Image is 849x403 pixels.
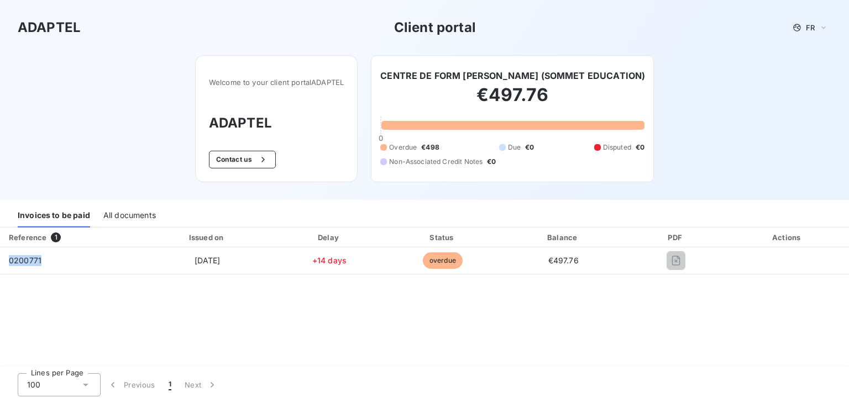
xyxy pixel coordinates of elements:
div: Balance [502,232,624,243]
div: Actions [728,232,847,243]
span: [DATE] [195,256,221,265]
button: 1 [162,373,178,396]
button: Contact us [209,151,276,168]
div: Invoices to be paid [18,204,90,227]
span: €0 [487,157,496,167]
span: Overdue [389,142,417,152]
button: Next [178,373,224,396]
span: 1 [51,232,61,242]
span: Welcome to your client portal ADAPTEL [209,78,344,87]
span: Disputed [603,142,631,152]
h3: ADAPTEL [18,18,81,38]
div: Reference [9,233,46,242]
div: All documents [103,204,156,227]
span: €497.76 [548,256,579,265]
h2: €497.76 [380,84,644,117]
div: Delay [276,232,383,243]
div: Status [387,232,498,243]
button: Previous [101,373,162,396]
span: €498 [421,142,439,152]
span: Non-Associated Credit Notes [389,157,483,167]
span: +14 days [312,256,347,265]
span: €0 [636,142,644,152]
span: 100 [27,379,40,390]
span: overdue [423,252,463,269]
span: €0 [525,142,534,152]
span: 0200771 [9,256,41,265]
span: 1 [169,379,171,390]
div: PDF [628,232,724,243]
span: 0 [379,134,383,142]
span: FR [806,23,815,32]
div: Issued on [143,232,271,243]
span: Due [508,142,521,152]
h6: CENTRE DE FORM [PERSON_NAME] (SOMMET EDUCATION) [380,69,645,82]
h3: Client portal [394,18,476,38]
h3: ADAPTEL [209,113,344,133]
